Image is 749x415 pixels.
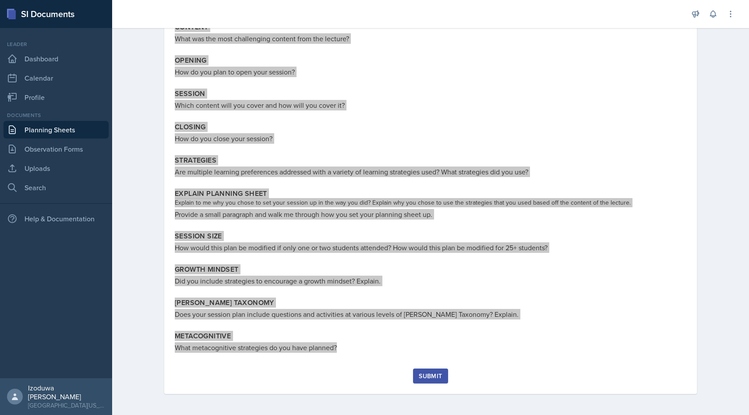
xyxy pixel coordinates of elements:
div: Does your session plan include questions and activities at various levels of [PERSON_NAME] Taxono... [175,309,686,319]
label: Session [175,89,205,98]
a: Calendar [4,69,109,87]
div: Are multiple learning preferences addressed with a variety of learning strategies used? What stra... [175,167,686,177]
div: Leader [4,40,109,48]
label: Closing [175,123,206,131]
a: Profile [4,89,109,106]
div: How do you plan to open your session? [175,67,686,77]
label: Opening [175,56,207,65]
a: Search [4,179,109,196]
button: Submit [413,369,448,383]
div: What metacognitive strategies do you have planned? [175,342,686,353]
label: Explain Planning Sheet [175,189,267,198]
a: Observation Forms [4,140,109,158]
div: How would this plan be modified if only one or two students attended? How would this plan be modi... [175,242,686,253]
a: Dashboard [4,50,109,67]
div: Help & Documentation [4,210,109,227]
a: Planning Sheets [4,121,109,138]
label: Session Size [175,232,222,241]
div: Documents [4,111,109,119]
div: Explain to me why you chose to set your session up in the way you did? Explain why you chose to u... [175,198,686,207]
div: [GEOGRAPHIC_DATA][US_STATE] [28,401,105,410]
a: Uploads [4,160,109,177]
div: Did you include strategies to encourage a growth mindset? Explain. [175,276,686,286]
div: Submit [419,372,442,380]
label: Strategies [175,156,216,165]
label: Metacognitive [175,332,231,341]
div: Izoduwa [PERSON_NAME] [28,383,105,401]
label: [PERSON_NAME] Taxonomy [175,298,274,307]
label: Growth Mindset [175,265,239,274]
div: Which content will you cover and how will you cover it? [175,100,686,110]
div: How do you close your session? [175,133,686,144]
div: Provide a small paragraph and walk me through how you set your planning sheet up. [175,209,686,220]
div: What was the most challenging content from the lecture? [175,33,686,44]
